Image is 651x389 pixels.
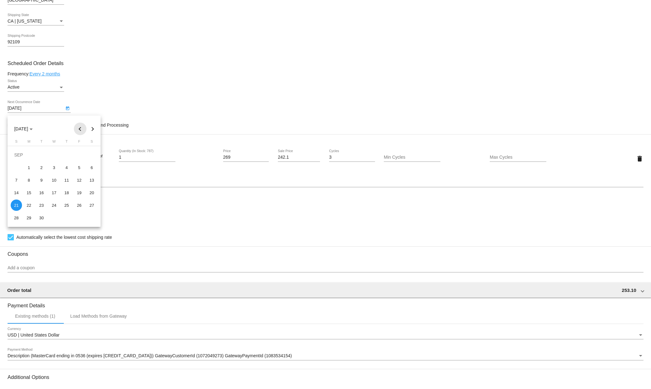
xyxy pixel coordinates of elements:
[10,174,23,186] td: September 7, 2025
[23,174,35,186] div: 8
[86,174,97,186] div: 13
[11,174,22,186] div: 7
[86,200,97,211] div: 27
[11,187,22,198] div: 14
[14,126,33,131] span: [DATE]
[74,174,85,186] div: 12
[61,174,72,186] div: 11
[11,212,22,223] div: 28
[23,161,35,174] td: September 1, 2025
[74,200,85,211] div: 26
[35,140,48,146] th: Tuesday
[48,200,60,211] div: 24
[48,174,60,186] div: 10
[35,199,48,211] td: September 23, 2025
[23,174,35,186] td: September 8, 2025
[73,174,86,186] td: September 12, 2025
[86,162,97,173] div: 6
[10,199,23,211] td: September 21, 2025
[74,187,85,198] div: 19
[86,140,98,146] th: Saturday
[23,140,35,146] th: Monday
[48,140,60,146] th: Wednesday
[36,187,47,198] div: 16
[86,199,98,211] td: September 27, 2025
[86,187,97,198] div: 20
[61,187,72,198] div: 18
[48,161,60,174] td: September 3, 2025
[36,174,47,186] div: 9
[11,200,22,211] div: 21
[10,140,23,146] th: Sunday
[48,162,60,173] div: 3
[74,162,85,173] div: 5
[86,174,98,186] td: September 13, 2025
[73,186,86,199] td: September 19, 2025
[23,187,35,198] div: 15
[23,162,35,173] div: 1
[60,199,73,211] td: September 25, 2025
[61,200,72,211] div: 25
[23,211,35,224] td: September 29, 2025
[23,199,35,211] td: September 22, 2025
[48,174,60,186] td: September 10, 2025
[36,200,47,211] div: 23
[36,212,47,223] div: 30
[36,162,47,173] div: 2
[48,199,60,211] td: September 24, 2025
[35,174,48,186] td: September 9, 2025
[48,186,60,199] td: September 17, 2025
[35,211,48,224] td: September 30, 2025
[60,186,73,199] td: September 18, 2025
[10,211,23,224] td: September 28, 2025
[23,212,35,223] div: 29
[73,140,86,146] th: Friday
[86,186,98,199] td: September 20, 2025
[9,123,38,135] button: Choose month and year
[86,123,99,135] button: Next month
[23,186,35,199] td: September 15, 2025
[86,161,98,174] td: September 6, 2025
[60,140,73,146] th: Thursday
[73,199,86,211] td: September 26, 2025
[60,161,73,174] td: September 4, 2025
[73,161,86,174] td: September 5, 2025
[10,186,23,199] td: September 14, 2025
[60,174,73,186] td: September 11, 2025
[74,123,86,135] button: Previous month
[35,186,48,199] td: September 16, 2025
[23,200,35,211] div: 22
[35,161,48,174] td: September 2, 2025
[10,149,98,161] td: SEP
[48,187,60,198] div: 17
[61,162,72,173] div: 4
